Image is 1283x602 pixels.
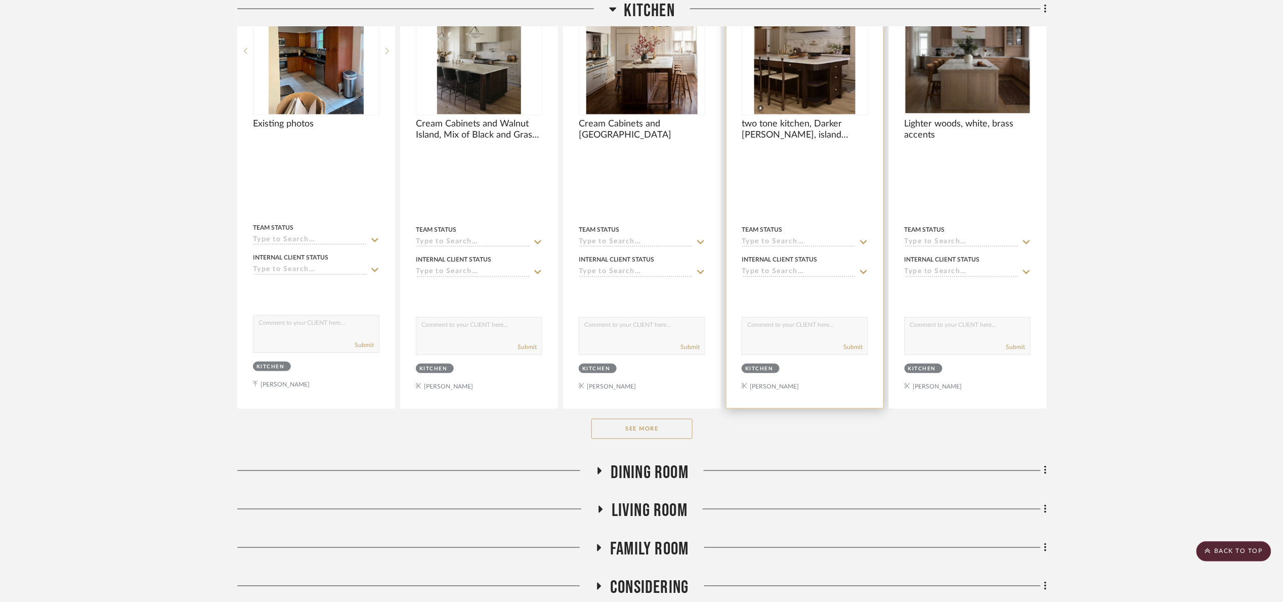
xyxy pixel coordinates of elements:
[742,118,868,141] span: two tone kitchen, Darker [PERSON_NAME], island details, brass and black accents
[579,268,693,277] input: Type to Search…
[843,342,863,352] button: Submit
[611,462,689,484] span: Dining Room
[253,253,328,262] div: Internal Client Status
[579,238,693,247] input: Type to Search…
[256,363,285,371] div: Kitchen
[579,118,705,141] span: Cream Cabinets and [GEOGRAPHIC_DATA]
[742,255,817,264] div: Internal Client Status
[253,223,293,232] div: Team Status
[579,255,654,264] div: Internal Client Status
[905,255,980,264] div: Internal Client Status
[1196,541,1271,562] scroll-to-top-button: BACK TO TOP
[253,236,367,245] input: Type to Search…
[416,255,491,264] div: Internal Client Status
[253,266,367,275] input: Type to Search…
[610,577,689,599] span: Considering
[905,118,1031,141] span: Lighter woods, white, brass accents
[1006,342,1025,352] button: Submit
[253,118,314,130] span: Existing photos
[905,225,945,234] div: Team Status
[742,268,856,277] input: Type to Search…
[742,225,782,234] div: Team Status
[591,419,693,439] button: See More
[355,340,374,350] button: Submit
[416,225,456,234] div: Team Status
[908,365,936,373] div: Kitchen
[745,365,774,373] div: Kitchen
[582,365,611,373] div: Kitchen
[612,500,688,522] span: Living Room
[416,268,530,277] input: Type to Search…
[416,118,542,141] span: Cream Cabinets and Walnut Island, Mix of Black and Grass Fixtures
[419,365,448,373] div: Kitchen
[680,342,700,352] button: Submit
[416,238,530,247] input: Type to Search…
[610,539,689,561] span: Family Room
[518,342,537,352] button: Submit
[579,225,619,234] div: Team Status
[905,238,1019,247] input: Type to Search…
[742,238,856,247] input: Type to Search…
[905,268,1019,277] input: Type to Search…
